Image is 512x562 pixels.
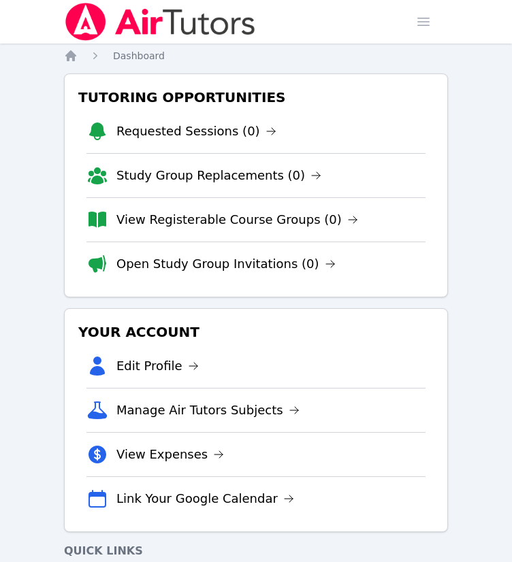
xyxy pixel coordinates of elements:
a: Dashboard [113,49,165,63]
h3: Your Account [76,320,436,344]
img: Air Tutors [64,3,257,41]
h4: Quick Links [64,543,448,559]
a: Manage Air Tutors Subjects [116,401,300,420]
span: Dashboard [113,50,165,61]
a: Study Group Replacements (0) [116,166,321,185]
a: Open Study Group Invitations (0) [116,254,336,274]
nav: Breadcrumb [64,49,448,63]
a: Link Your Google Calendar [116,489,294,508]
h3: Tutoring Opportunities [76,85,436,110]
a: View Registerable Course Groups (0) [116,210,358,229]
a: Requested Sessions (0) [116,122,276,141]
a: Edit Profile [116,357,199,376]
a: View Expenses [116,445,224,464]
